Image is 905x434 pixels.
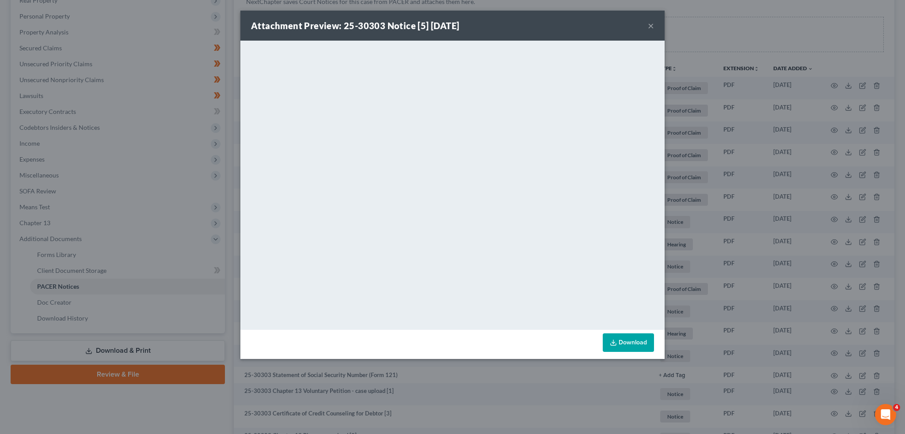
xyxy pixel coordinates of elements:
span: 4 [893,404,900,411]
button: × [648,20,654,31]
iframe: Intercom live chat [875,404,896,425]
strong: Attachment Preview: 25-30303 Notice [5] [DATE] [251,20,459,31]
iframe: <object ng-attr-data='[URL][DOMAIN_NAME]' type='application/pdf' width='100%' height='650px'></ob... [240,41,665,328]
a: Download [603,333,654,352]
